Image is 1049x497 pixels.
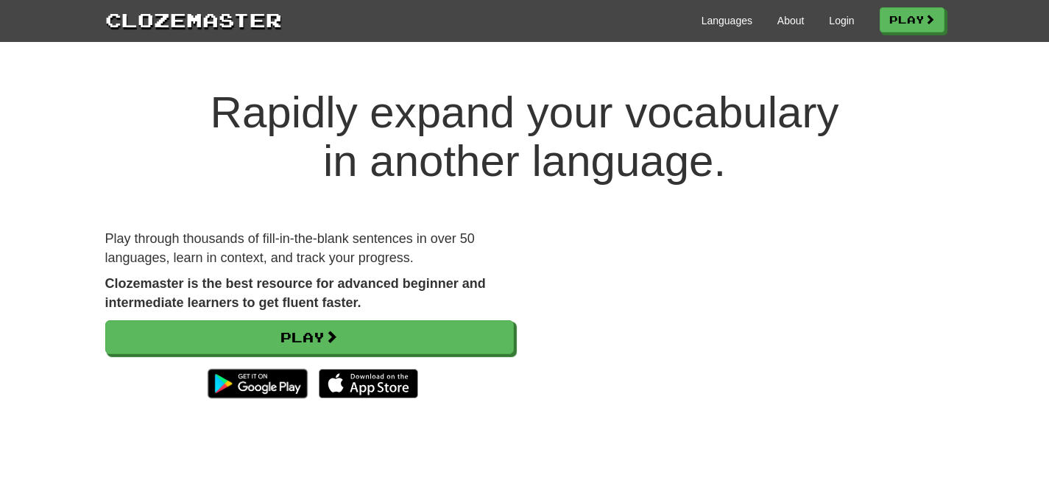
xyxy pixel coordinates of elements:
a: About [777,13,805,28]
img: Download_on_the_App_Store_Badge_US-UK_135x40-25178aeef6eb6b83b96f5f2d004eda3bffbb37122de64afbaef7... [319,369,418,398]
a: Play [880,7,944,32]
img: Get it on Google Play [200,362,314,406]
a: Play [105,320,514,354]
strong: Clozemaster is the best resource for advanced beginner and intermediate learners to get fluent fa... [105,276,486,310]
a: Languages [702,13,752,28]
p: Play through thousands of fill-in-the-blank sentences in over 50 languages, learn in context, and... [105,230,514,267]
a: Clozemaster [105,6,282,33]
a: Login [829,13,854,28]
